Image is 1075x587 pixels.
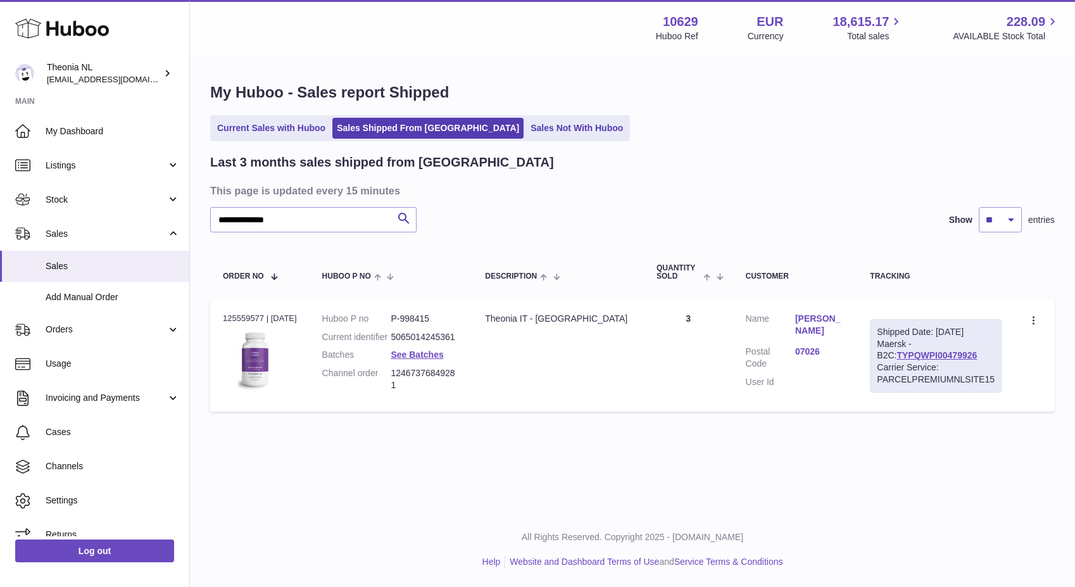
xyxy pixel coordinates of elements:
strong: EUR [757,13,783,30]
span: Orders [46,324,167,336]
a: Service Terms & Conditions [674,557,783,567]
span: Listings [46,160,167,172]
a: 07026 [795,346,845,358]
span: My Dashboard [46,125,180,137]
div: Huboo Ref [656,30,698,42]
a: Current Sales with Huboo [213,118,330,139]
div: 125559577 | [DATE] [223,313,297,324]
div: Theonia NL [47,61,161,85]
span: Settings [46,495,180,507]
img: 106291725893008.jpg [223,328,286,391]
span: Quantity Sold [657,264,700,281]
dt: Current identifier [322,331,391,343]
span: Cases [46,426,180,438]
span: Order No [223,272,264,281]
span: Add Manual Order [46,291,180,303]
p: All Rights Reserved. Copyright 2025 - [DOMAIN_NAME] [200,531,1065,543]
span: 228.09 [1007,13,1045,30]
dd: 12467376849281 [391,367,460,391]
span: Total sales [847,30,903,42]
dt: User Id [746,376,795,388]
dt: Name [746,313,795,340]
dd: P-998415 [391,313,460,325]
span: 18,615.17 [833,13,889,30]
a: TYPQWPI00479926 [896,350,977,360]
div: Carrier Service: PARCELPREMIUMNLSITE15 [877,362,995,386]
a: Website and Dashboard Terms of Use [510,557,659,567]
a: Help [482,557,501,567]
a: 228.09 AVAILABLE Stock Total [953,13,1060,42]
span: Description [485,272,537,281]
span: AVAILABLE Stock Total [953,30,1060,42]
span: Sales [46,228,167,240]
span: Invoicing and Payments [46,392,167,404]
div: Maersk - B2C: [870,319,1002,393]
h1: My Huboo - Sales report Shipped [210,82,1055,103]
span: Returns [46,529,180,541]
a: See Batches [391,350,443,360]
a: 18,615.17 Total sales [833,13,903,42]
div: Theonia IT - [GEOGRAPHIC_DATA] [485,313,631,325]
img: info@wholesomegoods.eu [15,64,34,83]
div: Tracking [870,272,1002,281]
span: Sales [46,260,180,272]
a: Sales Not With Huboo [526,118,627,139]
dt: Postal Code [746,346,795,370]
div: Currency [748,30,784,42]
dd: 5065014245361 [391,331,460,343]
span: Usage [46,358,180,370]
li: and [505,556,783,568]
label: Show [949,214,972,226]
div: Customer [746,272,845,281]
span: [EMAIL_ADDRESS][DOMAIN_NAME] [47,74,186,84]
span: Channels [46,460,180,472]
a: Log out [15,540,174,562]
dt: Huboo P no [322,313,391,325]
a: Sales Shipped From [GEOGRAPHIC_DATA] [332,118,524,139]
div: Shipped Date: [DATE] [877,326,995,338]
span: entries [1028,214,1055,226]
span: Huboo P no [322,272,371,281]
dt: Channel order [322,367,391,391]
a: [PERSON_NAME] [795,313,845,337]
dt: Batches [322,349,391,361]
h3: This page is updated every 15 minutes [210,184,1052,198]
h2: Last 3 months sales shipped from [GEOGRAPHIC_DATA] [210,154,554,171]
strong: 10629 [663,13,698,30]
span: Stock [46,194,167,206]
td: 3 [644,300,733,412]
